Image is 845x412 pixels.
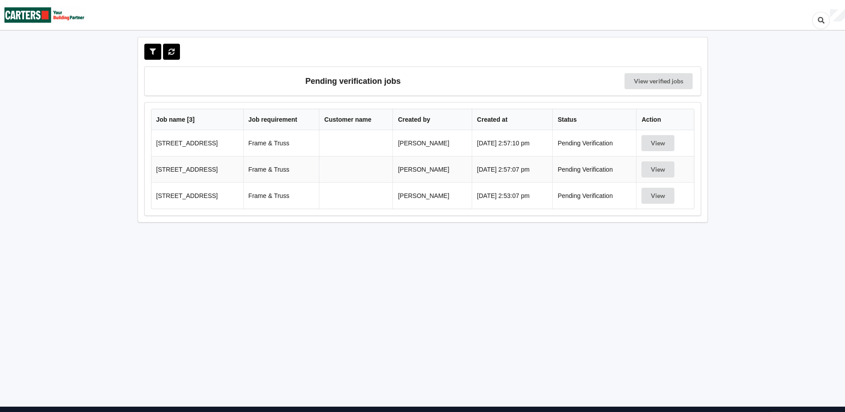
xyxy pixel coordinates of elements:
[392,109,471,130] th: Created by
[552,182,636,209] td: Pending Verification
[472,156,552,182] td: [DATE] 2:57:07 pm
[552,130,636,156] td: Pending Verification
[552,156,636,182] td: Pending Verification
[641,166,676,173] a: View
[243,109,319,130] th: Job requirement
[392,130,471,156] td: [PERSON_NAME]
[151,109,243,130] th: Job name [ 3 ]
[151,130,243,156] td: [STREET_ADDRESS]
[243,182,319,209] td: Frame & Truss
[641,188,674,204] button: View
[472,130,552,156] td: [DATE] 2:57:10 pm
[151,73,555,89] h3: Pending verification jobs
[472,182,552,209] td: [DATE] 2:53:07 pm
[392,182,471,209] td: [PERSON_NAME]
[830,9,845,22] div: User Profile
[392,156,471,182] td: [PERSON_NAME]
[243,130,319,156] td: Frame & Truss
[641,161,674,177] button: View
[151,182,243,209] td: [STREET_ADDRESS]
[4,0,85,29] img: Carters
[319,109,392,130] th: Customer name
[552,109,636,130] th: Status
[641,192,676,199] a: View
[641,140,676,147] a: View
[625,73,693,89] a: View verified jobs
[472,109,552,130] th: Created at
[636,109,694,130] th: Action
[151,156,243,182] td: [STREET_ADDRESS]
[641,135,674,151] button: View
[243,156,319,182] td: Frame & Truss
